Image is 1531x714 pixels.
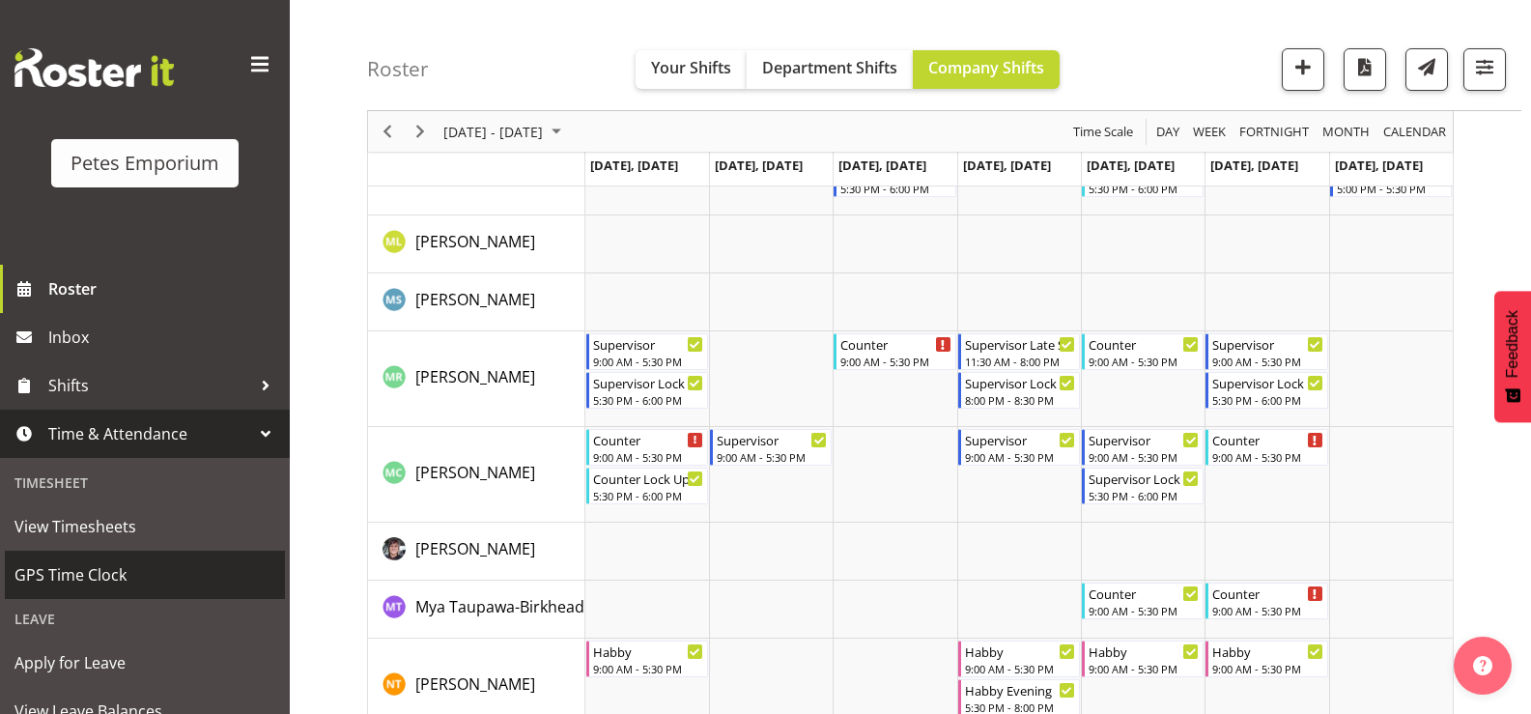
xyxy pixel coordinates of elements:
[415,366,535,387] span: [PERSON_NAME]
[415,673,535,695] span: [PERSON_NAME]
[368,215,585,273] td: Matia Loizou resource
[368,331,585,427] td: Melanie Richardson resource
[1212,334,1322,354] div: Supervisor
[368,523,585,581] td: Michelle Whale resource
[1212,661,1322,676] div: 9:00 AM - 5:30 PM
[840,334,950,354] div: Counter
[1344,48,1386,91] button: Download a PDF of the roster according to the set date range.
[368,581,585,639] td: Mya Taupawa-Birkhead resource
[1337,181,1447,196] div: 5:00 PM - 5:30 PM
[1320,120,1372,144] span: Month
[404,111,437,152] div: Next
[965,430,1075,449] div: Supervisor
[1210,157,1298,174] span: [DATE], [DATE]
[1089,584,1199,603] div: Counter
[965,449,1075,465] div: 9:00 AM - 5:30 PM
[593,373,703,392] div: Supervisor Lock Up
[840,181,950,196] div: 5:30 PM - 6:00 PM
[1082,583,1204,619] div: Mya Taupawa-Birkhead"s event - Counter Begin From Friday, September 19, 2025 at 9:00:00 AM GMT+12...
[368,427,585,523] td: Melissa Cowen resource
[1236,120,1313,144] button: Fortnight
[415,596,584,617] span: Mya Taupawa-Birkhead
[1205,583,1327,619] div: Mya Taupawa-Birkhead"s event - Counter Begin From Saturday, September 20, 2025 at 9:00:00 AM GMT+...
[1463,48,1506,91] button: Filter Shifts
[593,469,703,488] div: Counter Lock Up
[1282,48,1324,91] button: Add a new shift
[1082,429,1204,466] div: Melissa Cowen"s event - Supervisor Begin From Friday, September 19, 2025 at 9:00:00 AM GMT+12:00 ...
[1212,584,1322,603] div: Counter
[965,334,1075,354] div: Supervisor Late Shift
[48,274,280,303] span: Roster
[441,120,545,144] span: [DATE] - [DATE]
[415,462,535,483] span: [PERSON_NAME]
[415,288,535,311] a: [PERSON_NAME]
[1089,469,1199,488] div: Supervisor Lock Up
[415,595,584,618] a: Mya Taupawa-Birkhead
[965,661,1075,676] div: 9:00 AM - 5:30 PM
[1335,157,1423,174] span: [DATE], [DATE]
[838,157,926,174] span: [DATE], [DATE]
[965,642,1075,661] div: Habby
[593,488,703,503] div: 5:30 PM - 6:00 PM
[958,333,1080,370] div: Melanie Richardson"s event - Supervisor Late Shift Begin From Thursday, September 18, 2025 at 11:...
[440,120,570,144] button: September 15 - 21, 2025
[371,111,404,152] div: Previous
[1087,157,1175,174] span: [DATE], [DATE]
[1473,656,1492,675] img: help-xxl-2.png
[1504,310,1521,378] span: Feedback
[14,648,275,677] span: Apply for Leave
[1089,449,1199,465] div: 9:00 AM - 5:30 PM
[1089,642,1199,661] div: Habby
[48,371,251,400] span: Shifts
[1153,120,1183,144] button: Timeline Day
[840,354,950,369] div: 9:00 AM - 5:30 PM
[586,372,708,409] div: Melanie Richardson"s event - Supervisor Lock Up Begin From Monday, September 15, 2025 at 5:30:00 ...
[48,323,280,352] span: Inbox
[593,449,703,465] div: 9:00 AM - 5:30 PM
[586,641,708,677] div: Nicole Thomson"s event - Habby Begin From Monday, September 15, 2025 at 9:00:00 AM GMT+12:00 Ends...
[1205,641,1327,677] div: Nicole Thomson"s event - Habby Begin From Saturday, September 20, 2025 at 9:00:00 AM GMT+12:00 En...
[965,354,1075,369] div: 11:30 AM - 8:00 PM
[965,680,1075,700] div: Habby Evening
[14,512,275,541] span: View Timesheets
[5,463,285,502] div: Timesheet
[1070,120,1137,144] button: Time Scale
[593,392,703,408] div: 5:30 PM - 6:00 PM
[375,120,401,144] button: Previous
[586,429,708,466] div: Melissa Cowen"s event - Counter Begin From Monday, September 15, 2025 at 9:00:00 AM GMT+12:00 End...
[651,57,731,78] span: Your Shifts
[1089,661,1199,676] div: 9:00 AM - 5:30 PM
[48,419,251,448] span: Time & Attendance
[1212,449,1322,465] div: 9:00 AM - 5:30 PM
[1089,488,1199,503] div: 5:30 PM - 6:00 PM
[415,672,535,696] a: [PERSON_NAME]
[958,429,1080,466] div: Melissa Cowen"s event - Supervisor Begin From Thursday, September 18, 2025 at 9:00:00 AM GMT+12:0...
[415,289,535,310] span: [PERSON_NAME]
[1212,354,1322,369] div: 9:00 AM - 5:30 PM
[1191,120,1228,144] span: Week
[593,661,703,676] div: 9:00 AM - 5:30 PM
[1089,181,1199,196] div: 5:30 PM - 6:00 PM
[593,642,703,661] div: Habby
[586,468,708,504] div: Melissa Cowen"s event - Counter Lock Up Begin From Monday, September 15, 2025 at 5:30:00 PM GMT+1...
[963,157,1051,174] span: [DATE], [DATE]
[1205,333,1327,370] div: Melanie Richardson"s event - Supervisor Begin From Saturday, September 20, 2025 at 9:00:00 AM GMT...
[415,365,535,388] a: [PERSON_NAME]
[14,48,174,87] img: Rosterit website logo
[586,333,708,370] div: Melanie Richardson"s event - Supervisor Begin From Monday, September 15, 2025 at 9:00:00 AM GMT+1...
[1071,120,1135,144] span: Time Scale
[593,354,703,369] div: 9:00 AM - 5:30 PM
[1082,333,1204,370] div: Melanie Richardson"s event - Counter Begin From Friday, September 19, 2025 at 9:00:00 AM GMT+12:0...
[71,149,219,178] div: Petes Emporium
[1205,372,1327,409] div: Melanie Richardson"s event - Supervisor Lock Up Begin From Saturday, September 20, 2025 at 5:30:0...
[1405,48,1448,91] button: Send a list of all shifts for the selected filtered period to all rostered employees.
[958,372,1080,409] div: Melanie Richardson"s event - Supervisor Lock Up Begin From Thursday, September 18, 2025 at 8:00:0...
[1212,392,1322,408] div: 5:30 PM - 6:00 PM
[1205,429,1327,466] div: Melissa Cowen"s event - Counter Begin From Saturday, September 20, 2025 at 9:00:00 AM GMT+12:00 E...
[1082,641,1204,677] div: Nicole Thomson"s event - Habby Begin From Friday, September 19, 2025 at 9:00:00 AM GMT+12:00 Ends...
[5,551,285,599] a: GPS Time Clock
[5,639,285,687] a: Apply for Leave
[1380,120,1450,144] button: Month
[415,537,535,560] a: [PERSON_NAME]
[367,58,429,80] h4: Roster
